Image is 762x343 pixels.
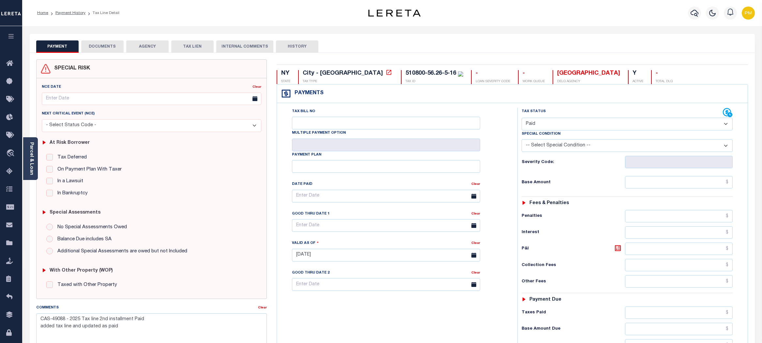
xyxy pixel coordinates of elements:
[50,210,100,216] h6: Special Assessments
[522,109,546,114] label: Tax Status
[405,79,463,84] p: TAX ID
[37,11,48,15] a: Home
[471,271,480,275] a: Clear
[522,310,625,315] h6: Taxes Paid
[85,10,119,16] li: Tax Line Detail
[476,79,510,84] p: LOAN SEVERITY CODE
[471,242,480,245] a: Clear
[522,279,625,284] h6: Other Fees
[656,79,673,84] p: TOTAL DLQ
[625,243,733,255] input: $
[522,244,625,253] h6: P&I
[529,297,561,303] h6: Payment due
[292,152,321,158] label: Payment Plan
[471,212,480,216] a: Clear
[54,224,127,231] label: No Special Assessments Owed
[292,278,480,291] input: Enter Date
[252,85,261,89] a: Clear
[258,306,267,309] a: Clear
[42,93,262,105] input: Enter Date
[171,40,214,53] button: TAX LIEN
[42,111,95,117] label: Next Critical Event (NCE)
[54,236,112,243] label: Balance Due includes SA
[276,40,318,53] button: HISTORY
[50,268,113,274] h6: with Other Property (WOP)
[292,211,329,217] label: Good Thru Date 1
[522,263,625,268] h6: Collection Fees
[632,79,643,84] p: ACTIVE
[42,84,61,90] label: NCE Date
[632,70,643,77] div: Y
[36,305,59,311] label: Comments
[126,40,169,53] button: AGENCY
[292,182,312,187] label: Date Paid
[54,178,83,185] label: In a Lawsuit
[625,226,733,239] input: $
[625,176,733,188] input: $
[625,259,733,271] input: $
[54,281,117,289] label: Taxed with Other Property
[292,240,319,246] label: Valid as Of
[292,130,346,136] label: Multiple Payment Option
[54,166,122,173] label: On Payment Plan With Taxer
[625,306,733,319] input: $
[522,214,625,219] h6: Penalties
[6,149,17,158] i: travel_explore
[625,210,733,222] input: $
[742,7,755,20] img: svg+xml;base64,PHN2ZyB4bWxucz0iaHR0cDovL3d3dy53My5vcmcvMjAwMC9zdmciIHBvaW50ZXItZXZlbnRzPSJub25lIi...
[476,70,510,77] div: -
[522,131,560,137] label: Special Condition
[54,248,187,255] label: Additional Special Assessments are owed but not Included
[303,70,383,76] div: City - [GEOGRAPHIC_DATA]
[281,70,290,77] div: NY
[292,109,315,114] label: Tax Bill No
[292,249,480,261] input: Enter Date
[458,71,463,77] img: check-icon-green.svg
[625,275,733,288] input: $
[292,270,329,276] label: Good Thru Date 2
[50,140,90,146] h6: At Risk Borrower
[625,323,733,335] input: $
[292,190,480,202] input: Enter Date
[405,70,456,76] div: 510800-56.26-5-16
[55,11,85,15] a: Payment History
[523,79,545,84] p: WORK QUEUE
[292,219,480,232] input: Enter Date
[522,160,625,165] h6: Severity Code:
[656,70,673,77] div: -
[281,79,290,84] p: STATE
[471,183,480,186] a: Clear
[368,9,420,17] img: logo-dark.svg
[523,70,545,77] div: -
[54,154,87,161] label: Tax Deferred
[216,40,273,53] button: INTERNAL COMMENTS
[522,180,625,185] h6: Base Amount
[303,79,393,84] p: TAX TYPE
[522,230,625,235] h6: Interest
[54,190,88,197] label: In Bankruptcy
[557,70,620,77] div: [GEOGRAPHIC_DATA]
[81,40,124,53] button: DOCUMENTS
[522,326,625,332] h6: Base Amount Due
[51,66,90,72] h4: SPECIAL RISK
[291,90,324,97] h4: Payments
[557,79,620,84] p: DELQ AGENCY
[29,142,34,175] a: Parcel & Loan
[529,201,569,206] h6: Fees & Penalties
[36,40,79,53] button: PAYMENT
